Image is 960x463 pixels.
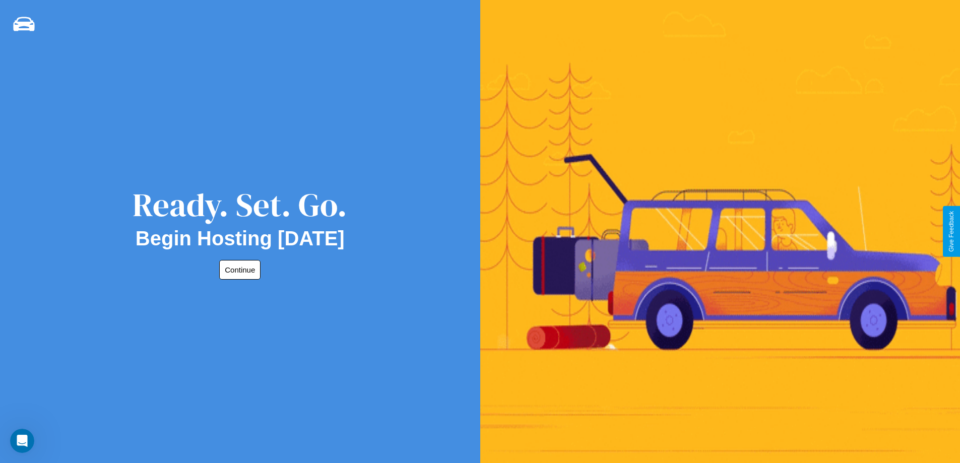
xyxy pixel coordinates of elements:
div: Give Feedback [948,211,955,252]
div: Ready. Set. Go. [133,182,347,227]
iframe: Intercom live chat [10,429,34,453]
button: Continue [219,260,261,280]
h2: Begin Hosting [DATE] [136,227,345,250]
